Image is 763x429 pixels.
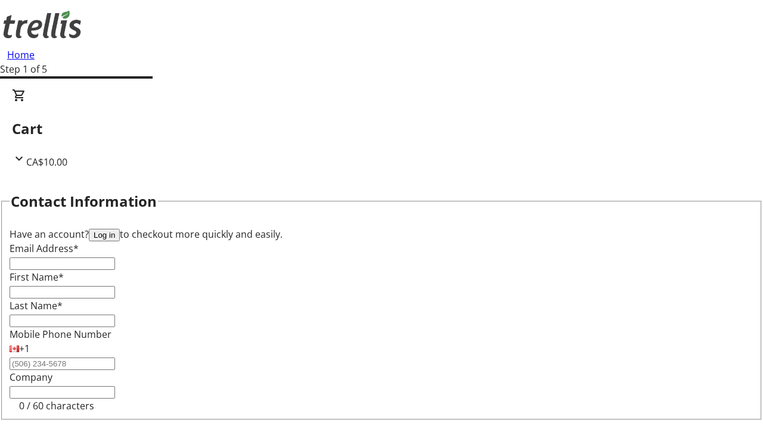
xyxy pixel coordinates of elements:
h2: Contact Information [11,191,157,212]
label: Mobile Phone Number [10,328,111,341]
label: First Name* [10,271,64,284]
div: CartCA$10.00 [12,88,751,169]
span: CA$10.00 [26,156,67,169]
button: Log in [89,229,120,241]
div: Have an account? to checkout more quickly and easily. [10,227,753,241]
label: Email Address* [10,242,79,255]
tr-character-limit: 0 / 60 characters [19,399,94,412]
label: Last Name* [10,299,63,312]
input: (506) 234-5678 [10,357,115,370]
label: Company [10,371,52,384]
h2: Cart [12,118,751,139]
